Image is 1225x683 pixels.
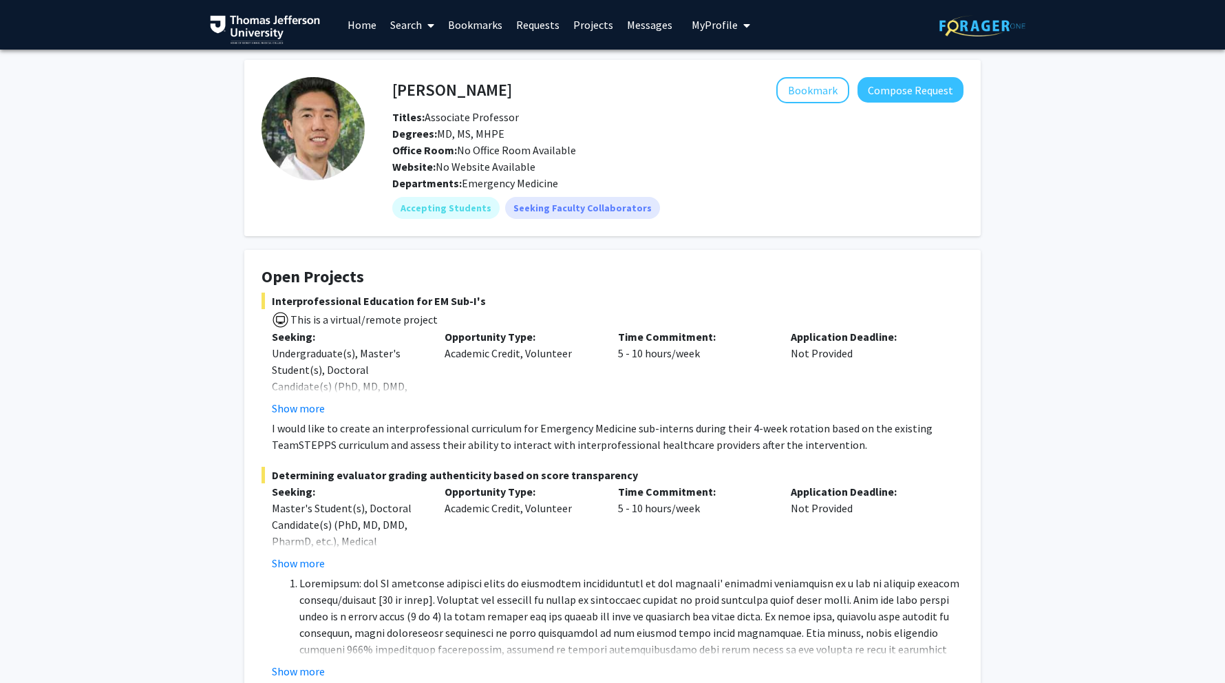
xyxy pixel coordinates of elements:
[445,483,597,500] p: Opportunity Type:
[566,1,620,49] a: Projects
[289,313,438,326] span: This is a virtual/remote project
[939,15,1025,36] img: ForagerOne Logo
[776,77,849,103] button: Add Xiao Chi Zhang to Bookmarks
[272,663,325,680] button: Show more
[392,77,512,103] h4: [PERSON_NAME]
[791,483,943,500] p: Application Deadline:
[608,483,780,571] div: 5 - 10 hours/week
[392,176,462,190] b: Departments:
[272,420,963,453] p: I would like to create an interprofessional curriculum for Emergency Medicine sub-interns during ...
[434,328,607,417] div: Academic Credit, Volunteer
[445,328,597,345] p: Opportunity Type:
[618,483,770,500] p: Time Commitment:
[857,77,963,103] button: Compose Request to Xiao Chi Zhang
[392,197,500,219] mat-chip: Accepting Students
[272,483,424,500] p: Seeking:
[791,328,943,345] p: Application Deadline:
[272,400,325,417] button: Show more
[272,345,424,411] div: Undergraduate(s), Master's Student(s), Doctoral Candidate(s) (PhD, MD, DMD, PharmD, etc.), Faculty
[441,1,509,49] a: Bookmarks
[392,110,519,124] span: Associate Professor
[272,555,325,571] button: Show more
[620,1,679,49] a: Messages
[692,18,738,32] span: My Profile
[392,160,535,174] span: No Website Available
[618,328,770,345] p: Time Commitment:
[262,77,365,180] img: Profile Picture
[392,127,437,140] b: Degrees:
[392,143,457,157] b: Office Room:
[262,293,963,309] span: Interprofessional Education for EM Sub-I's
[272,328,424,345] p: Seeking:
[262,467,963,483] span: Determining evaluator grading authenticity based on score transparency
[505,197,660,219] mat-chip: Seeking Faculty Collaborators
[462,176,558,190] span: Emergency Medicine
[509,1,566,49] a: Requests
[392,110,425,124] b: Titles:
[392,127,504,140] span: MD, MS, MHPE
[341,1,383,49] a: Home
[392,160,436,174] b: Website:
[210,15,320,44] img: Thomas Jefferson University Logo
[780,483,953,571] div: Not Provided
[262,267,963,287] h4: Open Projects
[383,1,441,49] a: Search
[272,500,424,582] div: Master's Student(s), Doctoral Candidate(s) (PhD, MD, DMD, PharmD, etc.), Medical Resident(s) / Me...
[780,328,953,417] div: Not Provided
[608,328,780,417] div: 5 - 10 hours/week
[392,143,576,157] span: No Office Room Available
[434,483,607,571] div: Academic Credit, Volunteer
[10,621,58,673] iframe: Chat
